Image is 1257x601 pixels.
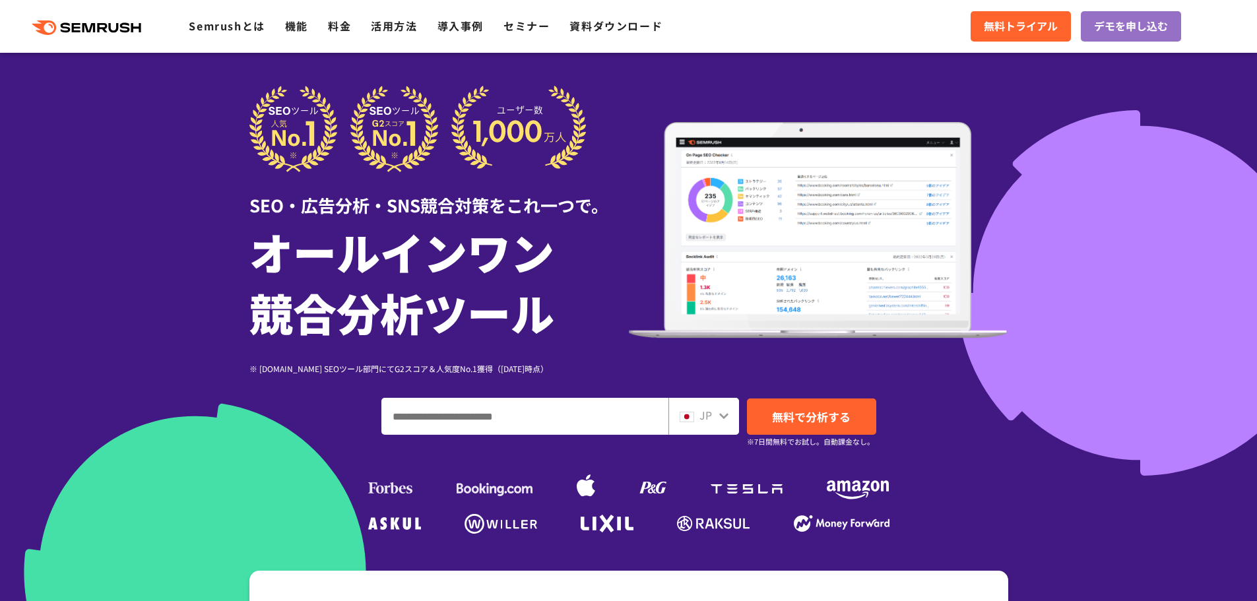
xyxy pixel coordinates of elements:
[503,18,550,34] a: セミナー
[249,362,629,375] div: ※ [DOMAIN_NAME] SEOツール部門にてG2スコア＆人気度No.1獲得（[DATE]時点）
[971,11,1071,42] a: 無料トライアル
[984,18,1058,35] span: 無料トライアル
[285,18,308,34] a: 機能
[382,398,668,434] input: ドメイン、キーワードまたはURLを入力してください
[569,18,662,34] a: 資料ダウンロード
[371,18,417,34] a: 活用方法
[437,18,484,34] a: 導入事例
[328,18,351,34] a: 料金
[1081,11,1181,42] a: デモを申し込む
[249,172,629,218] div: SEO・広告分析・SNS競合対策をこれ一つで。
[189,18,265,34] a: Semrushとは
[772,408,851,425] span: 無料で分析する
[747,398,876,435] a: 無料で分析する
[699,407,712,423] span: JP
[1094,18,1168,35] span: デモを申し込む
[747,435,874,448] small: ※7日間無料でお試し。自動課金なし。
[249,221,629,342] h1: オールインワン 競合分析ツール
